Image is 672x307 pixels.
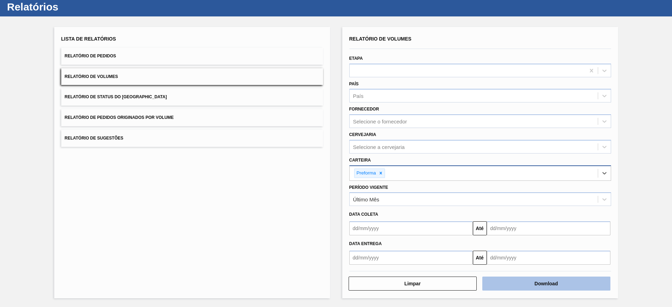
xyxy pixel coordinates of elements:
button: Download [482,277,610,291]
button: Relatório de Volumes [61,68,323,85]
button: Limpar [349,277,477,291]
span: Data coleta [349,212,378,217]
span: Relatório de Volumes [349,36,412,42]
div: Último Mês [353,197,379,202]
label: País [349,81,359,86]
div: Preforma [355,169,377,178]
span: Data Entrega [349,241,382,246]
span: Relatório de Pedidos Originados por Volume [65,115,174,120]
button: Até [473,251,487,265]
button: Relatório de Status do [GEOGRAPHIC_DATA] [61,88,323,106]
label: Período Vigente [349,185,388,190]
input: dd/mm/yyyy [487,221,610,235]
label: Cervejaria [349,132,376,137]
div: País [353,93,364,99]
span: Relatório de Pedidos [65,53,116,58]
label: Fornecedor [349,107,379,112]
h1: Relatórios [7,3,131,11]
label: Carteira [349,158,371,163]
button: Relatório de Pedidos Originados por Volume [61,109,323,126]
div: Selecione a cervejaria [353,144,405,150]
input: dd/mm/yyyy [349,221,473,235]
input: dd/mm/yyyy [349,251,473,265]
button: Até [473,221,487,235]
button: Relatório de Sugestões [61,130,323,147]
span: Relatório de Volumes [65,74,118,79]
button: Relatório de Pedidos [61,48,323,65]
span: Lista de Relatórios [61,36,116,42]
div: Selecione o fornecedor [353,119,407,124]
span: Relatório de Status do [GEOGRAPHIC_DATA] [65,94,167,99]
label: Etapa [349,56,363,61]
span: Relatório de Sugestões [65,136,124,141]
input: dd/mm/yyyy [487,251,610,265]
